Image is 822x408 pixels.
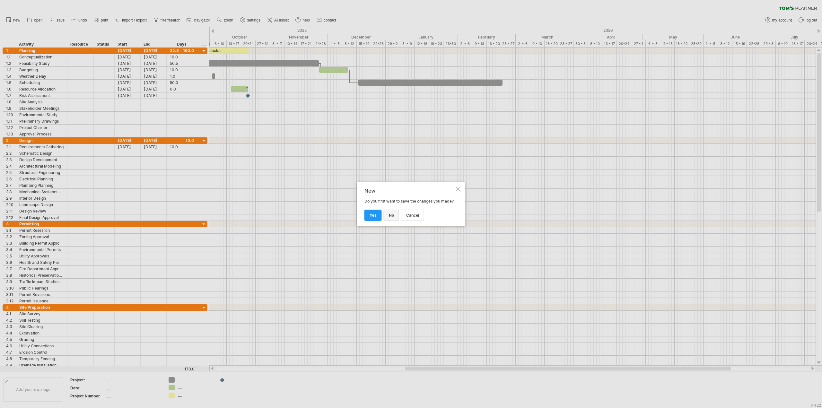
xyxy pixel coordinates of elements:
[370,213,377,218] span: yes
[389,213,394,218] span: no
[364,188,454,221] div: Do you first want to save the changes you made?
[384,210,399,221] a: no
[364,210,382,221] a: yes
[406,213,419,218] span: cancel
[364,188,454,194] div: New
[401,210,424,221] a: cancel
